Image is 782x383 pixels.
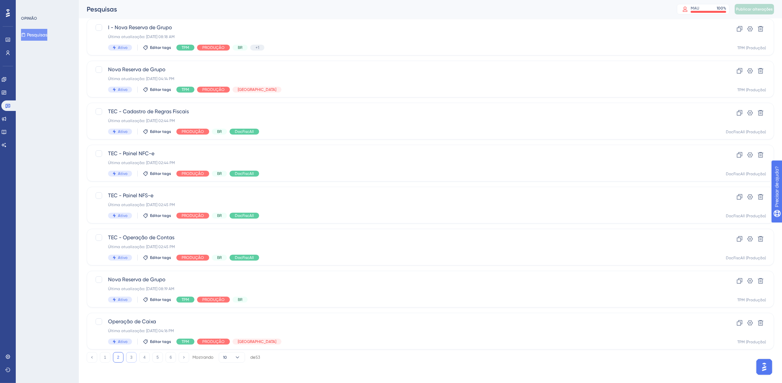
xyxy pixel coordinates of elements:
font: DocFiscAll [235,255,254,260]
font: Última atualização: [DATE] 02:45 PM [108,245,175,249]
button: Editar tags [143,297,171,302]
font: BR [217,213,222,218]
button: Editar tags [143,171,171,176]
font: BR [217,129,222,134]
font: % [723,6,726,11]
button: Pesquisas [21,29,47,41]
font: Última atualização: [DATE] 08:18 AM [108,34,175,39]
font: Pesquisas [27,32,47,37]
button: Publicar alterações [735,4,774,14]
font: Editar tags [150,255,171,260]
font: Última atualização: [DATE] 02:44 PM [108,118,175,123]
font: PRODUÇÃO [182,171,204,176]
font: PRODUÇÃO [182,255,204,260]
font: TEC - Painel NFS-e [108,192,153,199]
font: BR [217,255,222,260]
font: 3 [130,355,133,360]
button: Editar tags [143,339,171,344]
button: 6 [166,352,176,363]
font: Ativo [118,339,127,344]
font: TEC - Operação de Contas [108,234,174,241]
button: 2 [113,352,123,363]
button: 3 [126,352,137,363]
font: TEC - Cadastro de Regras Fiscais [108,108,189,115]
font: BR [238,297,242,302]
font: TPM [182,339,189,344]
font: [GEOGRAPHIC_DATA] [238,339,276,344]
font: MAU [691,6,699,11]
font: Última atualização: [DATE] 08:19 AM [108,287,174,291]
button: Editar tags [143,87,171,92]
font: 4 [144,355,146,360]
font: Ativo [118,171,127,176]
font: Ativo [118,255,127,260]
font: Última atualização: [DATE] 02:44 PM [108,160,175,165]
font: +1 [256,45,259,50]
font: DocFiscAll (Produção) [726,130,766,134]
font: Última atualização: [DATE] 02:45 PM [108,202,175,207]
font: 100 [717,6,723,11]
font: 5 [157,355,159,360]
font: BR [238,45,242,50]
font: TPM (Produção) [737,88,766,92]
font: Editar tags [150,171,171,176]
button: 10 [219,352,245,363]
button: 4 [139,352,150,363]
font: PRODUÇÃO [202,87,225,92]
font: 10 [223,355,227,360]
font: Editar tags [150,297,171,302]
font: DocFiscAll (Produção) [726,214,766,218]
button: Editar tags [143,255,171,260]
font: Publicar alterações [736,7,773,11]
font: TPM (Produção) [737,298,766,302]
font: Última atualização: [DATE] 04:16 PM [108,329,174,333]
font: Editar tags [150,339,171,344]
font: PRODUÇÃO [182,129,204,134]
font: Nova Reserva de Grupo [108,276,166,283]
font: PRODUÇÃO [202,339,225,344]
font: TPM [182,45,189,50]
font: Editar tags [150,87,171,92]
font: TPM (Produção) [737,340,766,344]
font: TEC - Painel NFC-e [108,150,154,157]
font: [GEOGRAPHIC_DATA] [238,87,276,92]
font: OPINIÃO [21,16,37,21]
font: Mostrando [192,355,213,360]
font: de [250,355,256,360]
font: TPM [182,297,189,302]
font: Pesquisas [87,5,117,13]
font: Ativo [118,45,127,50]
font: TPM [182,87,189,92]
font: Última atualização: [DATE] 04:14 PM [108,76,174,81]
button: Editar tags [143,129,171,134]
button: Editar tags [143,45,171,50]
font: 1 [104,355,106,360]
font: TPM (Produção) [737,46,766,50]
iframe: Iniciador do Assistente de IA do UserGuiding [754,357,774,377]
font: Editar tags [150,45,171,50]
font: BR [217,171,222,176]
font: PRODUÇÃO [202,45,225,50]
font: Editar tags [150,129,171,134]
font: Ativo [118,213,127,218]
font: 6 [170,355,172,360]
font: DocFiscAll [235,171,254,176]
button: 5 [152,352,163,363]
font: 53 [256,355,260,360]
font: Ativo [118,129,127,134]
button: Editar tags [143,213,171,218]
font: Precisar de ajuda? [15,3,56,8]
font: 2 [117,355,120,360]
font: Editar tags [150,213,171,218]
button: 1 [100,352,110,363]
font: DocFiscAll (Produção) [726,172,766,176]
font: Nova Reserva de Grupo [108,66,166,73]
font: I - Nova Reserva de Grupo [108,24,172,31]
font: Ativo [118,297,127,302]
font: DocFiscAll [235,213,254,218]
font: DocFiscAll [235,129,254,134]
font: Ativo [118,87,127,92]
font: Operação de Caixa [108,318,156,325]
